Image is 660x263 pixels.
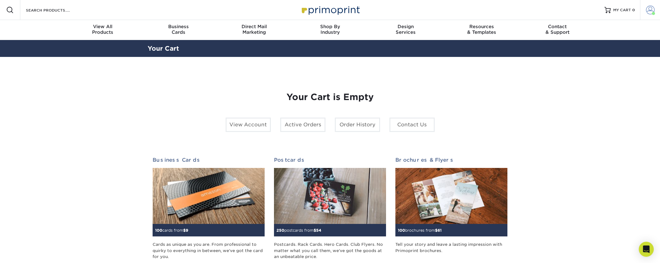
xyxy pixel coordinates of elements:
[292,20,368,40] a: Shop ByIndustry
[140,24,216,35] div: Cards
[153,241,265,260] div: Cards as unique as you are. From professional to quirky to everything in between, we've got the c...
[632,8,635,12] span: 0
[395,157,507,163] h2: Brochures & Flyers
[438,228,442,233] span: 61
[65,20,141,40] a: View AllProducts
[292,24,368,35] div: Industry
[395,168,507,224] img: Brochures & Flyers
[435,228,438,233] span: $
[155,228,188,233] small: cards from
[155,228,162,233] span: 100
[25,6,86,14] input: SEARCH PRODUCTS.....
[274,157,386,163] h2: Postcards
[65,24,141,29] span: View All
[153,168,265,224] img: Business Cards
[153,92,508,103] h1: Your Cart is Empty
[639,242,654,257] div: Open Intercom Messenger
[276,228,321,233] small: postcards from
[274,241,386,260] div: Postcards. Rack Cards. Hero Cards. Club Flyers. No matter what you call them, we've got the goods...
[395,241,507,260] div: Tell your story and leave a lasting impression with Primoprint brochures.
[183,228,186,233] span: $
[335,118,380,132] a: Order History
[389,118,435,132] a: Contact Us
[368,24,444,29] span: Design
[613,8,631,13] span: MY CART
[280,118,325,132] a: Active Orders
[226,118,271,132] a: View Account
[186,228,188,233] span: 9
[368,24,444,35] div: Services
[444,20,520,40] a: Resources& Templates
[444,24,520,29] span: Resources
[148,45,179,52] a: Your Cart
[368,20,444,40] a: DesignServices
[520,24,595,35] div: & Support
[216,24,292,29] span: Direct Mail
[65,24,141,35] div: Products
[314,228,316,233] span: $
[398,228,405,233] span: 100
[274,168,386,224] img: Postcards
[292,24,368,29] span: Shop By
[398,228,442,233] small: brochures from
[299,3,361,17] img: Primoprint
[520,24,595,29] span: Contact
[216,20,292,40] a: Direct MailMarketing
[520,20,595,40] a: Contact& Support
[140,20,216,40] a: BusinessCards
[216,24,292,35] div: Marketing
[444,24,520,35] div: & Templates
[140,24,216,29] span: Business
[153,157,265,163] h2: Business Cards
[276,228,284,233] span: 250
[316,228,321,233] span: 54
